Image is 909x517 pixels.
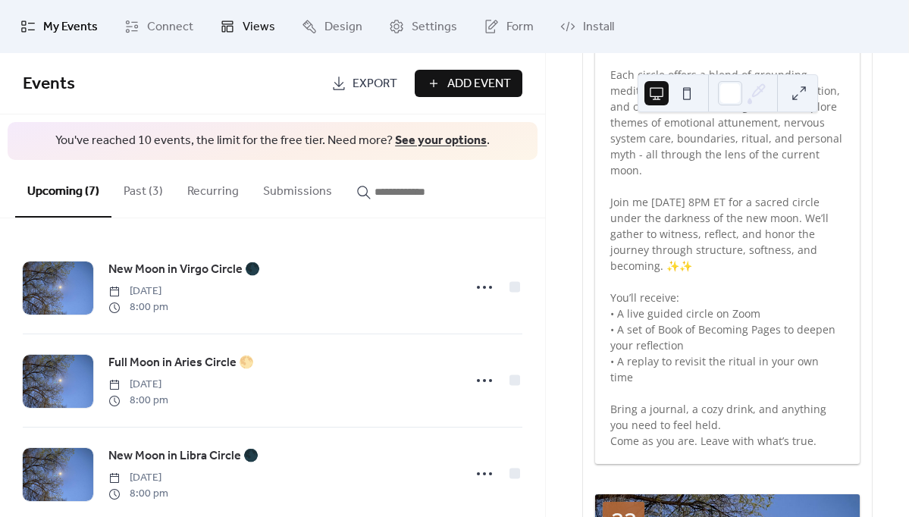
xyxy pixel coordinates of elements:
[324,18,362,36] span: Design
[108,447,259,465] span: New Moon in Libra Circle 🌑
[108,261,260,279] span: New Moon in Virgo Circle 🌑
[108,393,168,409] span: 8:00 pm
[108,486,168,502] span: 8:00 pm
[108,377,168,393] span: [DATE]
[549,6,625,47] a: Install
[108,353,254,373] a: Full Moon in Aries Circle 🌕
[43,18,98,36] span: My Events
[23,67,75,101] span: Events
[506,18,534,36] span: Form
[243,18,275,36] span: Views
[320,70,409,97] a: Export
[353,75,397,93] span: Export
[395,129,487,152] a: See your options
[378,6,469,47] a: Settings
[472,6,545,47] a: Form
[412,18,457,36] span: Settings
[23,133,522,149] span: You've reached 10 events, the limit for the free tier. Need more? .
[290,6,374,47] a: Design
[108,299,168,315] span: 8:00 pm
[108,284,168,299] span: [DATE]
[108,260,260,280] a: New Moon in Virgo Circle 🌑
[208,6,287,47] a: Views
[583,18,614,36] span: Install
[9,6,109,47] a: My Events
[251,160,344,216] button: Submissions
[111,160,175,216] button: Past (3)
[113,6,205,47] a: Connect
[108,470,168,486] span: [DATE]
[108,354,254,372] span: Full Moon in Aries Circle 🌕
[108,446,259,466] a: New Moon in Libra Circle 🌑
[147,18,193,36] span: Connect
[15,160,111,218] button: Upcoming (7)
[175,160,251,216] button: Recurring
